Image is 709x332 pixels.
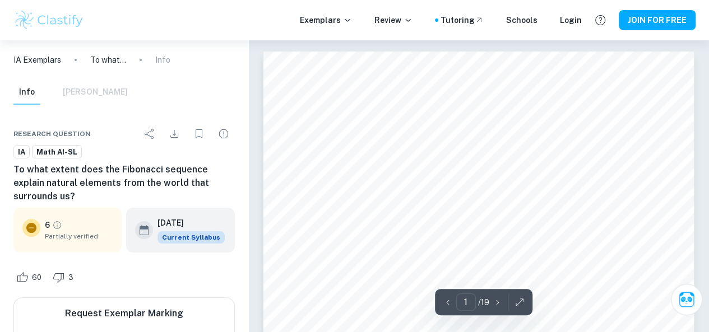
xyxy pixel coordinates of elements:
[33,147,81,158] span: Math AI-SL
[13,80,40,105] button: Info
[212,123,235,145] div: Report issue
[300,14,352,26] p: Exemplars
[619,10,696,30] button: JOIN FOR FREE
[671,284,702,315] button: Ask Clai
[65,307,183,320] h6: Request Exemplar Marking
[591,11,610,30] button: Help and Feedback
[26,272,48,283] span: 60
[478,296,489,308] p: / 19
[157,217,216,229] h6: [DATE]
[52,220,62,230] a: Grade partially verified
[50,268,80,286] div: Dislike
[45,219,50,231] p: 6
[374,14,413,26] p: Review
[13,163,235,203] h6: To what extent does the Fibonacci sequence explain natural elements from the world that surrounds...
[441,14,484,26] a: Tutoring
[90,54,126,66] p: To what extent does the Fibonacci sequence explain natural elements from the world that surrounds...
[506,14,537,26] a: Schools
[13,145,30,159] a: IA
[62,272,80,283] span: 3
[13,268,48,286] div: Like
[13,129,91,139] span: Research question
[32,145,82,159] a: Math AI-SL
[14,147,29,158] span: IA
[157,231,225,244] div: This exemplar is based on the current syllabus. Feel free to refer to it for inspiration/ideas wh...
[188,123,210,145] div: Bookmark
[13,54,61,66] a: IA Exemplars
[163,123,186,145] div: Download
[560,14,582,26] a: Login
[155,54,170,66] p: Info
[45,231,113,241] span: Partially verified
[13,9,85,31] img: Clastify logo
[138,123,161,145] div: Share
[157,231,225,244] span: Current Syllabus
